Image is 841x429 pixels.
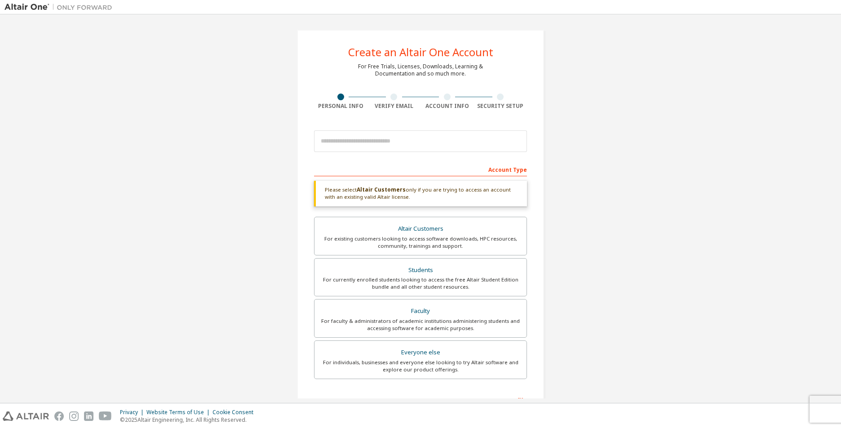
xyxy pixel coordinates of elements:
[99,411,112,421] img: youtube.svg
[212,409,259,416] div: Cookie Consent
[4,3,117,12] img: Altair One
[320,359,521,373] div: For individuals, businesses and everyone else looking to try Altair software and explore our prod...
[320,317,521,332] div: For faculty & administrators of academic institutions administering students and accessing softwa...
[3,411,49,421] img: altair_logo.svg
[357,186,406,193] b: Altair Customers
[320,276,521,290] div: For currently enrolled students looking to access the free Altair Student Edition bundle and all ...
[314,181,527,206] div: Please select only if you are trying to access an account with an existing valid Altair license.
[314,162,527,176] div: Account Type
[348,47,493,58] div: Create an Altair One Account
[320,305,521,317] div: Faculty
[314,393,527,407] div: Your Profile
[120,409,146,416] div: Privacy
[474,103,527,110] div: Security Setup
[367,103,421,110] div: Verify Email
[314,103,367,110] div: Personal Info
[320,264,521,277] div: Students
[358,63,483,77] div: For Free Trials, Licenses, Downloads, Learning & Documentation and so much more.
[120,416,259,424] p: © 2025 Altair Engineering, Inc. All Rights Reserved.
[54,411,64,421] img: facebook.svg
[320,346,521,359] div: Everyone else
[146,409,212,416] div: Website Terms of Use
[84,411,93,421] img: linkedin.svg
[320,235,521,250] div: For existing customers looking to access software downloads, HPC resources, community, trainings ...
[69,411,79,421] img: instagram.svg
[420,103,474,110] div: Account Info
[320,223,521,235] div: Altair Customers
